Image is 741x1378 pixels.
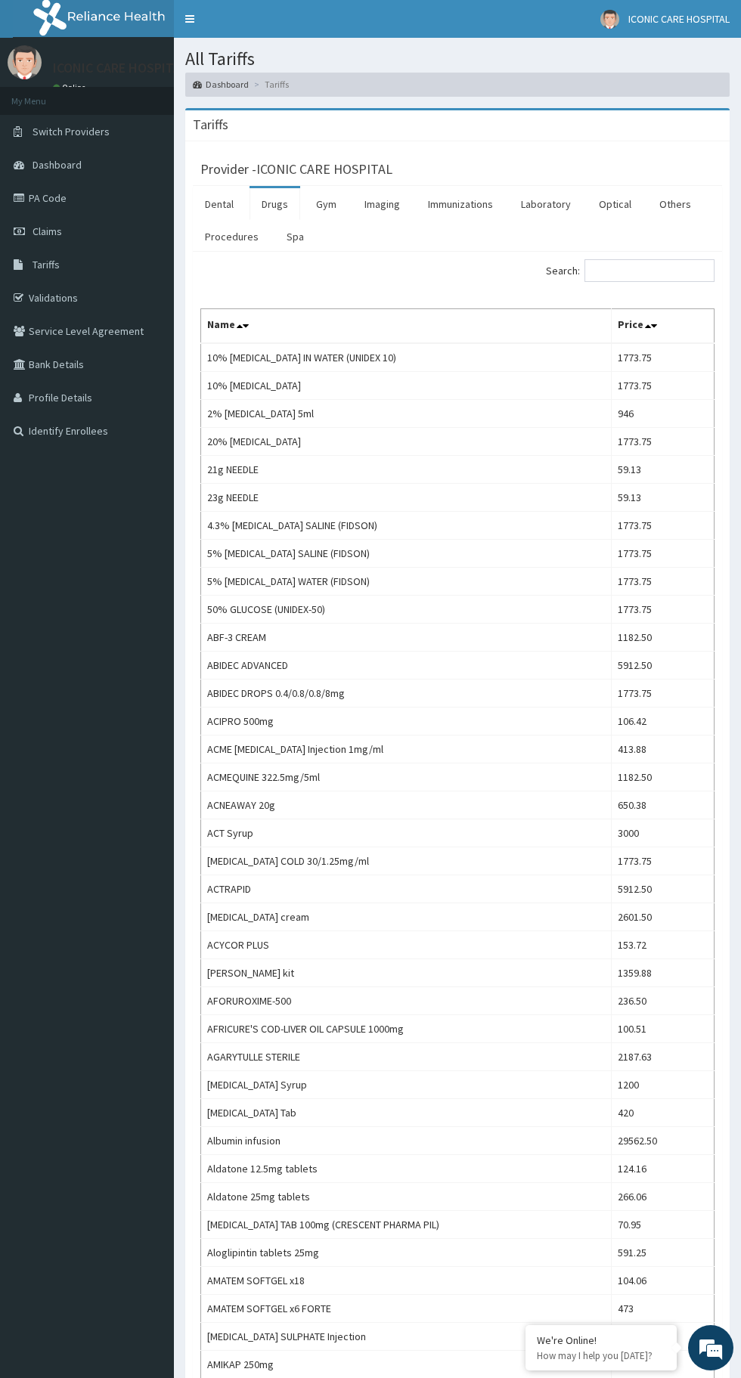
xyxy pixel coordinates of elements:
[612,539,715,567] td: 1773.75
[201,763,612,791] td: ACMEQUINE 322.5mg/5ml
[201,1126,612,1154] td: Albumin infusion
[201,483,612,511] td: 23g NEEDLE
[201,1070,612,1098] td: [MEDICAL_DATA] Syrup
[201,903,612,931] td: [MEDICAL_DATA] cream
[537,1333,665,1347] div: We're Online!
[612,1322,715,1350] td: 1123.38
[612,847,715,875] td: 1773.75
[612,343,715,372] td: 1773.75
[612,986,715,1014] td: 236.50
[612,623,715,651] td: 1182.50
[201,931,612,958] td: ACYCOR PLUS
[612,1210,715,1238] td: 70.95
[509,188,583,220] a: Laboratory
[612,308,715,343] th: Price
[612,791,715,819] td: 650.38
[53,82,89,93] a: Online
[201,511,612,539] td: 4.3% [MEDICAL_DATA] SALINE (FIDSON)
[201,1210,612,1238] td: [MEDICAL_DATA] TAB 100mg (CRESCENT PHARMA PIL)
[612,1154,715,1182] td: 124.16
[612,735,715,763] td: 413.88
[352,188,412,220] a: Imaging
[600,10,619,29] img: User Image
[201,595,612,623] td: 50% GLUCOSE (UNIDEX-50)
[200,163,392,176] h3: Provider - ICONIC CARE HOSPITAL
[612,819,715,847] td: 3000
[201,819,612,847] td: ACT Syrup
[612,958,715,986] td: 1359.88
[612,371,715,399] td: 1773.75
[612,1238,715,1266] td: 591.25
[201,1042,612,1070] td: AGARYTULLE STERILE
[612,707,715,735] td: 106.42
[274,221,316,252] a: Spa
[612,567,715,595] td: 1773.75
[193,78,249,91] a: Dashboard
[33,225,62,238] span: Claims
[612,875,715,903] td: 5912.50
[416,188,505,220] a: Immunizations
[546,259,715,282] label: Search:
[201,567,612,595] td: 5% [MEDICAL_DATA] WATER (FIDSON)
[201,735,612,763] td: ACME [MEDICAL_DATA] Injection 1mg/ml
[647,188,703,220] a: Others
[612,1126,715,1154] td: 29562.50
[201,1098,612,1126] td: [MEDICAL_DATA] Tab
[201,958,612,986] td: [PERSON_NAME] kit
[612,679,715,707] td: 1773.75
[612,399,715,427] td: 946
[612,651,715,679] td: 5912.50
[201,1182,612,1210] td: Aldatone 25mg tablets
[201,1238,612,1266] td: Aloglipintin tablets 25mg
[612,455,715,483] td: 59.13
[201,308,612,343] th: Name
[201,427,612,455] td: 20% [MEDICAL_DATA]
[612,763,715,791] td: 1182.50
[33,158,82,172] span: Dashboard
[612,1266,715,1294] td: 104.06
[201,371,612,399] td: 10% [MEDICAL_DATA]
[587,188,643,220] a: Optical
[201,875,612,903] td: ACTRAPID
[584,259,715,282] input: Search:
[612,595,715,623] td: 1773.75
[612,511,715,539] td: 1773.75
[612,1070,715,1098] td: 1200
[201,455,612,483] td: 21g NEEDLE
[201,1322,612,1350] td: [MEDICAL_DATA] SULPHATE Injection
[201,399,612,427] td: 2% [MEDICAL_DATA] 5ml
[185,49,730,69] h1: All Tariffs
[612,1098,715,1126] td: 420
[193,221,271,252] a: Procedures
[201,791,612,819] td: ACNEAWAY 20g
[33,258,60,271] span: Tariffs
[250,78,289,91] li: Tariffs
[612,903,715,931] td: 2601.50
[612,931,715,958] td: 153.72
[612,1294,715,1322] td: 473
[250,188,300,220] a: Drugs
[201,651,612,679] td: ABIDEC ADVANCED
[53,61,188,75] p: ICONIC CARE HOSPITAL
[612,483,715,511] td: 59.13
[201,1266,612,1294] td: AMATEM SOFTGEL x18
[193,188,246,220] a: Dental
[201,1350,612,1378] td: AMIKAP 250mg
[612,1014,715,1042] td: 100.51
[628,12,730,26] span: ICONIC CARE HOSPITAL
[201,1154,612,1182] td: Aldatone 12.5mg tablets
[201,1014,612,1042] td: AFRICURE'S COD-LIVER OIL CAPSULE 1000mg
[201,1294,612,1322] td: AMATEM SOFTGEL x6 FORTE
[304,188,349,220] a: Gym
[201,847,612,875] td: [MEDICAL_DATA] COLD 30/1.25mg/ml
[201,986,612,1014] td: AFORUROXIME-500
[201,343,612,372] td: 10% [MEDICAL_DATA] IN WATER (UNIDEX 10)
[201,539,612,567] td: 5% [MEDICAL_DATA] SALINE (FIDSON)
[612,427,715,455] td: 1773.75
[612,1042,715,1070] td: 2187.63
[201,623,612,651] td: ABF-3 CREAM
[201,707,612,735] td: ACIPRO 500mg
[33,125,110,138] span: Switch Providers
[8,45,42,79] img: User Image
[537,1349,665,1362] p: How may I help you today?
